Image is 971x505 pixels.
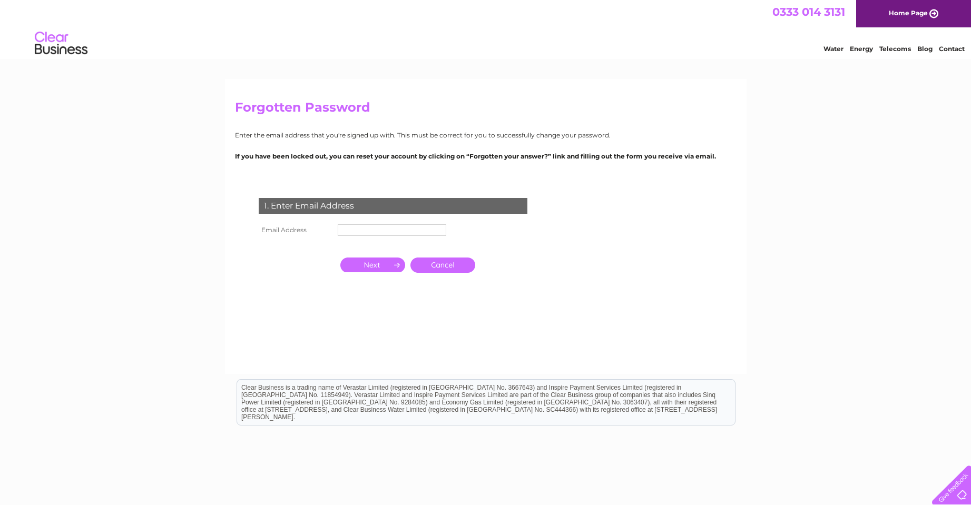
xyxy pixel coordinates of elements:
th: Email Address [256,222,335,239]
a: Contact [939,45,965,53]
img: logo.png [34,27,88,60]
a: Telecoms [879,45,911,53]
div: 1. Enter Email Address [259,198,527,214]
a: Energy [850,45,873,53]
a: Water [823,45,844,53]
h2: Forgotten Password [235,100,737,120]
a: Blog [917,45,933,53]
div: Clear Business is a trading name of Verastar Limited (registered in [GEOGRAPHIC_DATA] No. 3667643... [237,6,735,51]
p: If you have been locked out, you can reset your account by clicking on “Forgotten your answer?” l... [235,151,737,161]
a: Cancel [410,258,475,273]
p: Enter the email address that you're signed up with. This must be correct for you to successfully ... [235,130,737,140]
a: 0333 014 3131 [772,5,845,18]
